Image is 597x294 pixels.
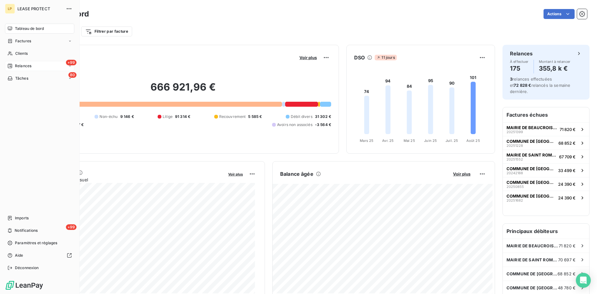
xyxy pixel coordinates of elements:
[503,107,589,122] h6: Factures échues
[15,265,39,271] span: Déconnexion
[5,73,74,83] a: 80Tâches
[15,228,38,233] span: Notifications
[514,83,531,88] span: 72 828 €
[503,191,589,204] button: COMMUNE DE [GEOGRAPHIC_DATA]2025168224 390 €
[544,9,575,19] button: Actions
[558,141,576,146] span: 68 852 €
[291,114,312,119] span: Débit divers
[404,138,415,143] tspan: Mai 25
[507,180,556,185] span: COMMUNE DE [GEOGRAPHIC_DATA]
[17,6,62,11] span: LEASE PROTECT
[510,60,529,63] span: À effectuer
[539,63,571,73] h4: 355,8 k €
[503,122,589,136] button: MAIRIE DE BEAUCROISSANT2025139971 820 €
[5,36,74,46] a: Factures
[560,127,576,132] span: 71 820 €
[35,176,224,183] span: Chiffre d'affaires mensuel
[66,224,76,230] span: +99
[99,114,118,119] span: Non-échu
[5,49,74,58] a: Clients
[299,55,317,60] span: Voir plus
[503,150,589,163] button: MAIRIE DE SAINT ROMAIN EN [GEOGRAPHIC_DATA]2025155267 709 €
[15,253,23,258] span: Aide
[558,285,576,290] span: 48 780 €
[15,26,44,31] span: Tableau de bord
[382,138,394,143] tspan: Avr. 25
[15,38,31,44] span: Factures
[507,157,523,161] span: 20251552
[503,163,589,177] button: COMMUNE DE [GEOGRAPHIC_DATA]2024218833 499 €
[163,114,173,119] span: Litige
[539,60,571,63] span: Montant à relancer
[5,213,74,223] a: Imports
[507,130,523,134] span: 20251399
[466,138,480,143] tspan: Août 25
[360,138,373,143] tspan: Mars 25
[219,114,246,119] span: Recouvrement
[558,182,576,187] span: 24 390 €
[507,194,556,198] span: COMMUNE DE [GEOGRAPHIC_DATA]
[5,280,44,290] img: Logo LeanPay
[315,122,331,128] span: -3 564 €
[507,185,524,189] span: 20250855
[559,154,576,159] span: 67 709 €
[451,171,472,177] button: Voir plus
[280,170,313,178] h6: Balance âgée
[5,61,74,71] a: +99Relances
[507,152,557,157] span: MAIRIE DE SAINT ROMAIN EN [GEOGRAPHIC_DATA]
[507,166,556,171] span: COMMUNE DE [GEOGRAPHIC_DATA]
[507,125,557,130] span: MAIRIE DE BEAUCROISSANT
[15,215,29,221] span: Imports
[15,240,57,246] span: Paramètres et réglages
[507,243,559,248] span: MAIRIE DE BEAUCROISSANT
[558,271,576,276] span: 68 852 €
[175,114,190,119] span: 91 314 €
[510,77,570,94] span: relances effectuées et relancés la semaine dernière.
[81,26,132,36] button: Filtrer par facture
[453,171,470,176] span: Voir plus
[68,72,76,78] span: 80
[424,138,437,143] tspan: Juin 25
[35,81,331,100] h2: 666 921,96 €
[226,171,245,177] button: Voir plus
[510,77,512,82] span: 3
[503,136,589,150] button: COMMUNE DE [GEOGRAPHIC_DATA]2025122868 852 €
[510,63,529,73] h4: 175
[15,76,28,81] span: Tâches
[558,195,576,200] span: 24 390 €
[559,243,576,248] span: 71 820 €
[507,144,523,147] span: 20251228
[507,171,523,175] span: 20242188
[5,24,74,34] a: Tableau de bord
[66,60,76,65] span: +99
[507,257,558,262] span: MAIRIE DE SAINT ROMAIN EN [GEOGRAPHIC_DATA]
[507,285,558,290] span: COMMUNE DE [GEOGRAPHIC_DATA]
[503,224,589,239] h6: Principaux débiteurs
[375,55,396,60] span: 11 jours
[120,114,134,119] span: 9 146 €
[315,114,331,119] span: 31 302 €
[558,168,576,173] span: 33 499 €
[510,50,533,57] h6: Relances
[446,138,458,143] tspan: Juil. 25
[507,271,558,276] span: COMMUNE DE [GEOGRAPHIC_DATA]
[15,51,28,56] span: Clients
[277,122,312,128] span: Avoirs non associés
[15,63,31,69] span: Relances
[558,257,576,262] span: 70 697 €
[228,172,243,176] span: Voir plus
[248,114,262,119] span: 5 585 €
[298,55,319,60] button: Voir plus
[5,238,74,248] a: Paramètres et réglages
[5,4,15,14] div: LP
[503,177,589,191] button: COMMUNE DE [GEOGRAPHIC_DATA]2025085524 390 €
[507,198,523,202] span: 20251682
[354,54,365,61] h6: DSO
[5,250,74,260] a: Aide
[507,139,556,144] span: COMMUNE DE [GEOGRAPHIC_DATA]
[576,273,591,288] div: Open Intercom Messenger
